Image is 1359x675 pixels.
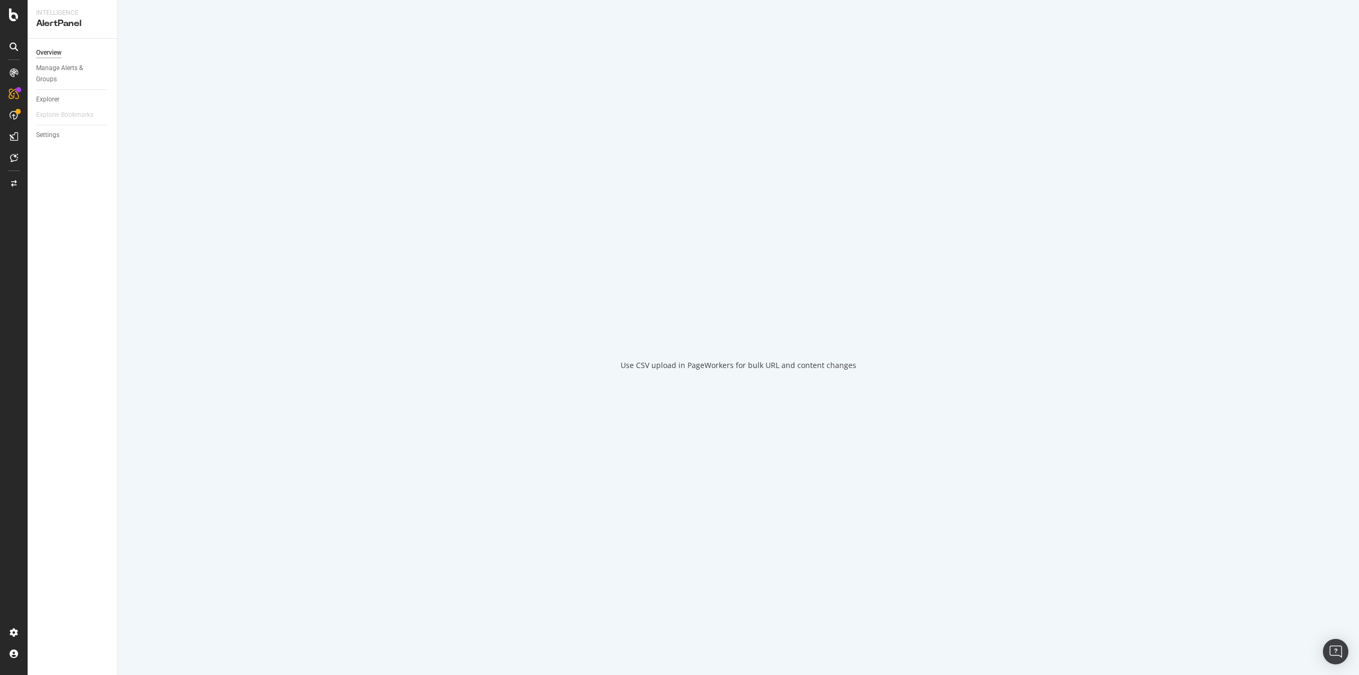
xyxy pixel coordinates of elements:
[36,8,109,18] div: Intelligence
[36,94,59,105] div: Explorer
[36,109,104,121] a: Explorer Bookmarks
[36,63,110,85] a: Manage Alerts & Groups
[36,130,59,141] div: Settings
[621,360,856,371] div: Use CSV upload in PageWorkers for bulk URL and content changes
[36,63,100,85] div: Manage Alerts & Groups
[36,18,109,30] div: AlertPanel
[700,305,777,343] div: animation
[36,130,110,141] a: Settings
[36,109,93,121] div: Explorer Bookmarks
[1323,639,1348,664] div: Open Intercom Messenger
[36,47,62,58] div: Overview
[36,47,110,58] a: Overview
[36,94,110,105] a: Explorer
